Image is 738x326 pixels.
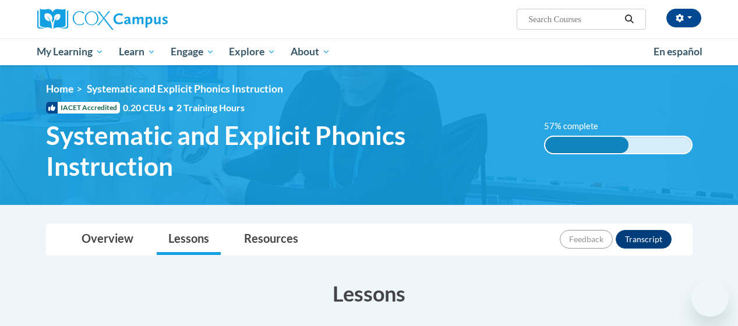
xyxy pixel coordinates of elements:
[123,101,176,114] span: 0.20 CEUs
[37,9,168,30] img: Cox Campus
[691,279,729,317] iframe: Button to launch messaging window
[70,224,145,255] a: Overview
[646,40,710,64] a: En español
[176,102,245,113] span: 2 Training Hours
[560,230,613,249] button: Feedback
[30,38,112,65] a: My Learning
[29,38,710,65] div: Main menu
[168,102,174,113] span: •
[46,83,73,95] a: Home
[87,83,283,95] span: Systematic and Explicit Phonics Instruction
[119,45,156,59] span: Learn
[544,120,611,133] label: 57% complete
[46,102,120,114] span: IACET Accredited
[46,120,527,182] span: Systematic and Explicit Phonics Instruction
[37,9,247,30] a: Cox Campus
[545,137,628,153] div: 57% complete
[283,38,338,65] a: About
[171,45,214,59] span: Engage
[37,45,104,59] span: My Learning
[163,38,222,65] a: Engage
[616,230,672,249] button: Transcript
[291,45,330,59] span: About
[620,12,638,26] button: Search
[157,224,221,255] a: Lessons
[221,38,283,65] a: Explore
[111,38,163,65] a: Learn
[232,224,310,255] a: Resources
[666,9,701,27] button: Account Settings
[46,279,693,308] h3: Lessons
[654,45,702,58] span: En español
[229,45,276,59] span: Explore
[527,12,620,26] input: Search Courses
